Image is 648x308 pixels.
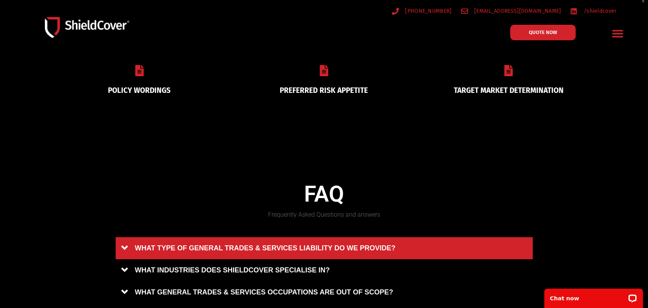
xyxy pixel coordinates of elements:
[280,86,368,95] a: PREFERRED RISK APPETITE
[45,17,129,38] img: Shield-Cover-Underwriting-Australia-logo-full
[472,6,561,16] span: [EMAIL_ADDRESS][DOMAIN_NAME]
[116,259,533,281] a: WHAT INDUSTRIES DOES SHIELDCOVER SPECIALISE IN?
[609,24,627,43] div: Menu Toggle
[582,6,617,16] span: /shieldcover
[116,237,533,259] a: WHAT TYPE OF GENERAL TRADES & SERVICES LIABILITY DO WE PROVIDE?
[454,86,564,95] a: TARGET MARKET DETERMINATION
[461,6,561,16] a: [EMAIL_ADDRESS][DOMAIN_NAME]
[392,6,452,16] a: [PHONE_NUMBER]
[529,30,557,35] span: QUOTE NOW
[570,6,616,16] a: /shieldcover
[539,284,648,308] iframe: LiveChat chat widget
[510,25,576,40] a: QUOTE NOW
[116,281,533,303] a: WHAT GENERAL TRADES & SERVICES OCCUPATIONS ARE OUT OF SCOPE?
[403,6,451,16] span: [PHONE_NUMBER]
[116,212,533,218] h5: Frequently Asked Questions and answers
[116,181,533,207] h4: FAQ
[108,86,171,95] a: POLICY WORDINGS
